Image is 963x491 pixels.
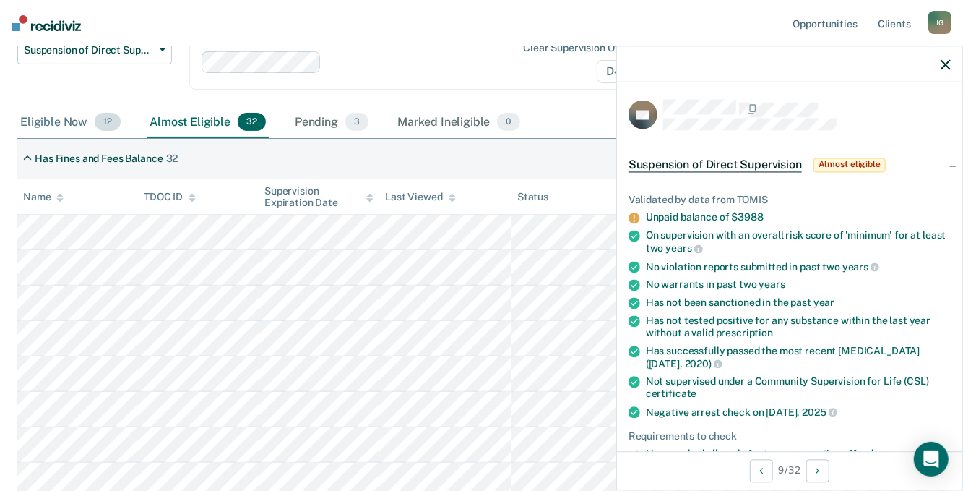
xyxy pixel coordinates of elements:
[716,328,773,339] span: prescription
[292,107,371,139] div: Pending
[646,260,951,273] div: No violation reports submitted in past two
[802,406,837,418] span: 2025
[910,448,934,460] span: plans
[646,279,951,291] div: No warrants in past two
[759,279,785,291] span: years
[665,242,702,254] span: years
[238,113,266,132] span: 32
[617,142,962,188] div: Suspension of Direct SupervisionAlmost eligible
[646,212,951,224] div: Unpaid balance of $3988
[813,158,886,172] span: Almost eligible
[345,113,368,132] span: 3
[617,451,962,490] div: 9 / 32
[629,158,802,172] span: Suspension of Direct Supervision
[95,113,121,132] span: 12
[517,191,548,203] div: Status
[264,185,373,210] div: Supervision Expiration Date
[385,191,455,203] div: Last Viewed
[685,358,722,370] span: 2020)
[147,107,269,139] div: Almost Eligible
[914,442,949,477] div: Open Intercom Messenger
[629,194,951,206] div: Validated by data from TOMIS
[646,315,951,340] div: Has not tested positive for any substance within the last year without a valid
[23,191,64,203] div: Name
[497,113,519,132] span: 0
[646,230,951,255] div: On supervision with an overall risk score of 'minimum' for at least two
[166,153,178,165] div: 32
[646,345,951,370] div: Has successfully passed the most recent [MEDICAL_DATA] ([DATE],
[597,60,649,83] span: D40
[813,297,834,309] span: year
[806,459,829,482] button: Next Opportunity
[646,406,951,419] div: Negative arrest check on [DATE],
[629,430,951,443] div: Requirements to check
[144,191,196,203] div: TDOC ID
[646,297,951,309] div: Has not been sanctioned in the past
[523,42,646,54] div: Clear supervision officers
[646,448,951,461] div: Has reached all goals for two consecutive offender case
[24,44,154,56] span: Suspension of Direct Supervision
[12,15,81,31] img: Recidiviz
[750,459,773,482] button: Previous Opportunity
[646,376,951,401] div: Not supervised under a Community Supervision for Life (CSL)
[17,107,124,139] div: Eligible Now
[842,261,879,273] span: years
[928,11,951,34] div: J G
[35,153,163,165] div: Has Fines and Fees Balance
[394,107,523,139] div: Marked Ineligible
[646,388,696,400] span: certificate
